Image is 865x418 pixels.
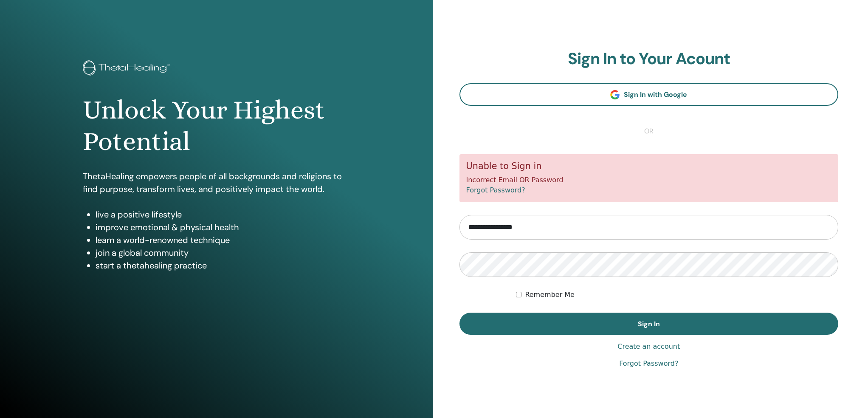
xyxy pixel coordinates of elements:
li: learn a world-renowned technique [96,234,350,246]
div: Keep me authenticated indefinitely or until I manually logout [516,290,838,300]
h2: Sign In to Your Acount [459,49,839,69]
a: Create an account [617,342,680,352]
span: or [640,126,658,136]
a: Sign In with Google [459,83,839,106]
li: join a global community [96,246,350,259]
a: Forgot Password? [466,186,525,194]
li: live a positive lifestyle [96,208,350,221]
label: Remember Me [525,290,575,300]
span: Sign In [638,319,660,328]
li: improve emotional & physical health [96,221,350,234]
h5: Unable to Sign in [466,161,832,172]
p: ThetaHealing empowers people of all backgrounds and religions to find purpose, transform lives, a... [83,170,350,195]
h1: Unlock Your Highest Potential [83,94,350,158]
a: Forgot Password? [619,359,678,369]
div: Incorrect Email OR Password [459,154,839,202]
button: Sign In [459,313,839,335]
li: start a thetahealing practice [96,259,350,272]
span: Sign In with Google [624,90,687,99]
